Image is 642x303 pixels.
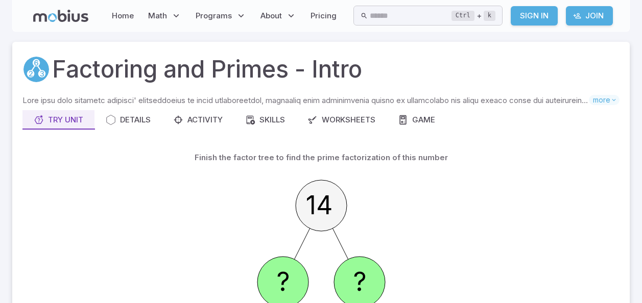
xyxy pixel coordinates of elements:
kbd: k [484,11,495,21]
a: Pricing [307,4,340,28]
a: Factors/Primes [22,56,50,83]
div: Activity [173,114,223,125]
span: About [260,10,282,21]
kbd: Ctrl [451,11,474,21]
span: Math [148,10,167,21]
div: + [451,10,495,22]
h1: Factoring and Primes - Intro [52,52,362,87]
text: 14 [306,190,332,220]
div: Skills [245,114,285,125]
div: Details [106,114,151,125]
a: Sign In [511,6,558,26]
span: Programs [196,10,232,21]
div: Try Unit [34,114,83,125]
a: Join [566,6,613,26]
div: Game [398,114,435,125]
text: ? [352,266,366,297]
text: ? [276,266,289,297]
p: Finish the factor tree to find the prime factorization of this number [195,152,448,163]
a: Home [109,4,137,28]
div: Worksheets [307,114,375,125]
p: Lore ipsu dolo sitametc adipisci' elitseddoeius te incid utlaboreetdol, magnaaliq enim adminimven... [22,95,589,106]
